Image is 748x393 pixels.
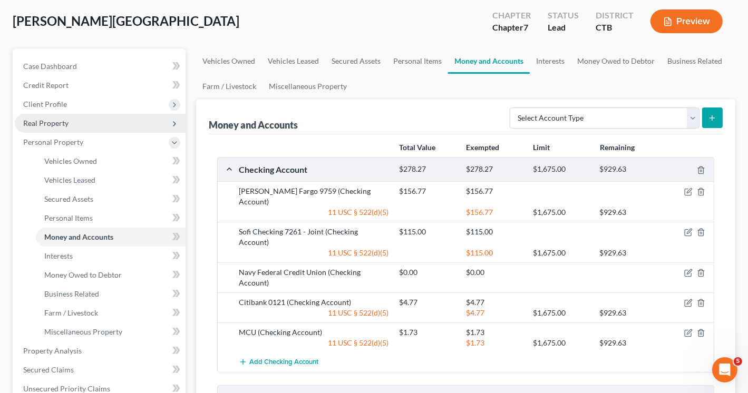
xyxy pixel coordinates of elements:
[36,152,186,171] a: Vehicles Owned
[15,76,186,95] a: Credit Report
[595,207,662,218] div: $929.63
[44,308,98,317] span: Farm / Livestock
[23,384,110,393] span: Unsecured Priority Claims
[44,175,95,184] span: Vehicles Leased
[394,327,461,338] div: $1.73
[36,266,186,284] a: Money Owed to Debtor
[528,207,595,218] div: $1,675.00
[23,119,69,127] span: Real Property
[461,248,528,258] div: $115.00
[23,62,77,71] span: Case Dashboard
[44,213,93,222] span: Personal Items
[661,48,728,74] a: Business Related
[44,194,93,203] span: Secured Assets
[196,48,261,74] a: Vehicles Owned
[548,22,579,34] div: Lead
[36,171,186,190] a: Vehicles Leased
[36,190,186,209] a: Secured Assets
[394,186,461,196] div: $156.77
[650,9,723,33] button: Preview
[263,74,353,99] a: Miscellaneous Property
[209,119,298,131] div: Money and Accounts
[461,186,528,196] div: $156.77
[595,338,662,348] div: $929.63
[36,247,186,266] a: Interests
[44,232,113,241] span: Money and Accounts
[571,48,661,74] a: Money Owed to Debtor
[596,22,634,34] div: CTB
[595,308,662,318] div: $929.63
[234,186,394,207] div: [PERSON_NAME] Fargo 9759 (Checking Account)
[44,270,122,279] span: Money Owed to Debtor
[261,48,325,74] a: Vehicles Leased
[234,338,394,348] div: 11 USC § 522(d)(5)
[23,137,83,146] span: Personal Property
[548,9,579,22] div: Status
[15,360,186,379] a: Secured Claims
[448,48,530,74] a: Money and Accounts
[325,48,387,74] a: Secured Assets
[492,9,531,22] div: Chapter
[23,346,82,355] span: Property Analysis
[234,207,394,218] div: 11 USC § 522(d)(5)
[239,352,318,372] button: Add Checking Account
[44,156,97,165] span: Vehicles Owned
[466,143,499,152] strong: Exempted
[712,357,737,382] iframe: Intercom live chat
[528,308,595,318] div: $1,675.00
[533,143,550,152] strong: Limit
[461,338,528,348] div: $1.73
[394,297,461,308] div: $4.77
[600,143,635,152] strong: Remaining
[394,164,461,174] div: $278.27
[234,297,394,308] div: Citibank 0121 (Checking Account)
[44,327,122,336] span: Miscellaneous Property
[394,227,461,237] div: $115.00
[36,303,186,322] a: Farm / Livestock
[399,143,435,152] strong: Total Value
[492,22,531,34] div: Chapter
[461,227,528,237] div: $115.00
[36,228,186,247] a: Money and Accounts
[461,308,528,318] div: $4.77
[461,267,528,278] div: $0.00
[36,284,186,303] a: Business Related
[523,22,528,32] span: 7
[394,267,461,278] div: $0.00
[734,357,742,366] span: 5
[595,164,662,174] div: $929.63
[249,358,318,367] span: Add Checking Account
[36,322,186,341] a: Miscellaneous Property
[528,248,595,258] div: $1,675.00
[13,13,239,28] span: [PERSON_NAME][GEOGRAPHIC_DATA]
[595,248,662,258] div: $929.63
[234,227,394,248] div: Sofi Checking 7261 - Joint (Checking Account)
[234,248,394,258] div: 11 USC § 522(d)(5)
[44,289,99,298] span: Business Related
[15,341,186,360] a: Property Analysis
[528,164,595,174] div: $1,675.00
[234,308,394,318] div: 11 USC § 522(d)(5)
[461,207,528,218] div: $156.77
[387,48,448,74] a: Personal Items
[234,327,394,338] div: MCU (Checking Account)
[15,57,186,76] a: Case Dashboard
[461,327,528,338] div: $1.73
[596,9,634,22] div: District
[23,81,69,90] span: Credit Report
[530,48,571,74] a: Interests
[196,74,263,99] a: Farm / Livestock
[234,164,394,175] div: Checking Account
[461,164,528,174] div: $278.27
[23,365,74,374] span: Secured Claims
[44,251,73,260] span: Interests
[23,100,67,109] span: Client Profile
[36,209,186,228] a: Personal Items
[461,297,528,308] div: $4.77
[234,267,394,288] div: Navy Federal Credit Union (Checking Account)
[528,338,595,348] div: $1,675.00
